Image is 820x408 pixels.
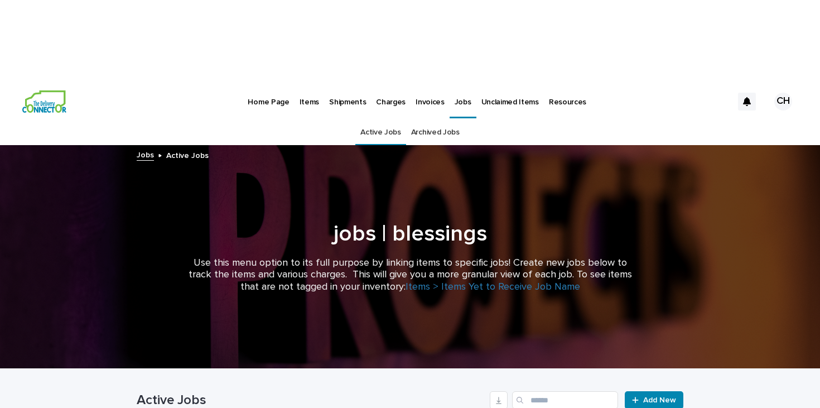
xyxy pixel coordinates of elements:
[376,84,406,107] p: Charges
[544,84,591,118] a: Resources
[166,148,209,161] p: Active Jobs
[416,84,445,107] p: Invoices
[329,84,366,107] p: Shipments
[248,84,289,107] p: Home Page
[22,90,66,113] img: aCWQmA6OSGG0Kwt8cj3c
[455,84,471,107] p: Jobs
[411,84,450,118] a: Invoices
[243,84,294,118] a: Home Page
[137,148,154,161] a: Jobs
[324,84,371,118] a: Shipments
[360,119,401,146] a: Active Jobs
[774,93,792,111] div: CH
[411,119,460,146] a: Archived Jobs
[295,84,324,118] a: Items
[371,84,411,118] a: Charges
[481,84,539,107] p: Unclaimed Items
[406,282,580,292] a: Items > Items Yet to Receive Job Name
[187,257,633,294] p: Use this menu option to its full purpose by linking items to specific jobs! Create new jobs below...
[476,84,544,118] a: Unclaimed Items
[450,84,476,117] a: Jobs
[643,396,676,404] span: Add New
[137,220,683,247] h1: jobs | blessings
[549,84,586,107] p: Resources
[300,84,319,107] p: Items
